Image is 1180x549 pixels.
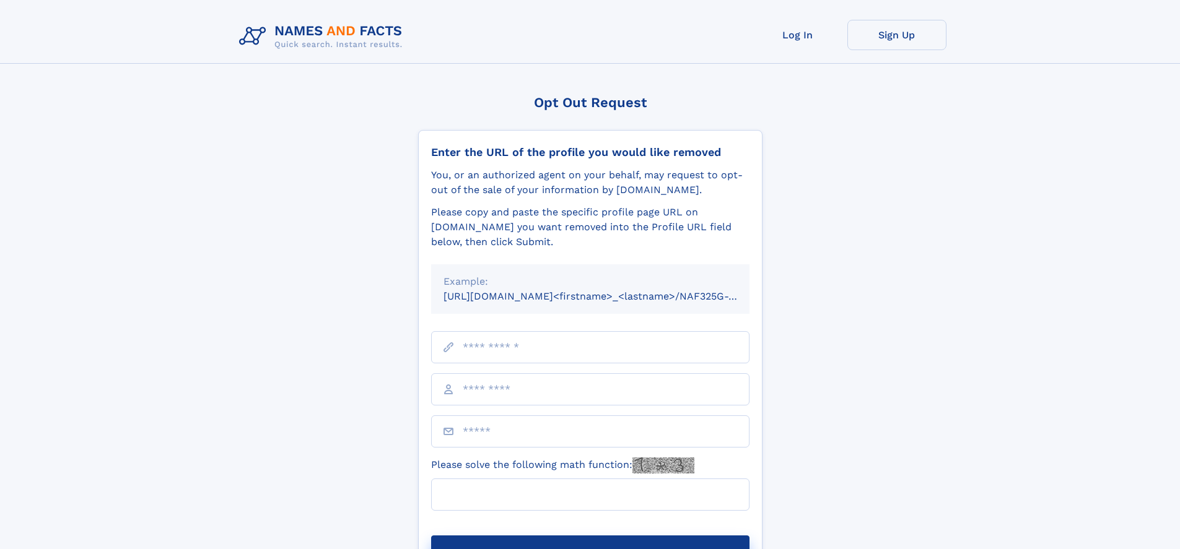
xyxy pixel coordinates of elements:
[847,20,946,50] a: Sign Up
[431,168,750,197] div: You, or an authorized agent on your behalf, may request to opt-out of the sale of your informatio...
[431,457,694,473] label: Please solve the following math function:
[431,145,750,159] div: Enter the URL of the profile you would like removed
[234,20,413,53] img: Logo Names and Facts
[748,20,847,50] a: Log In
[418,95,763,110] div: Opt Out Request
[431,205,750,249] div: Please copy and paste the specific profile page URL on [DOMAIN_NAME] you want removed into the Pr...
[444,290,773,302] small: [URL][DOMAIN_NAME]<firstname>_<lastname>/NAF325G-xxxxxxxx
[444,274,737,289] div: Example:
